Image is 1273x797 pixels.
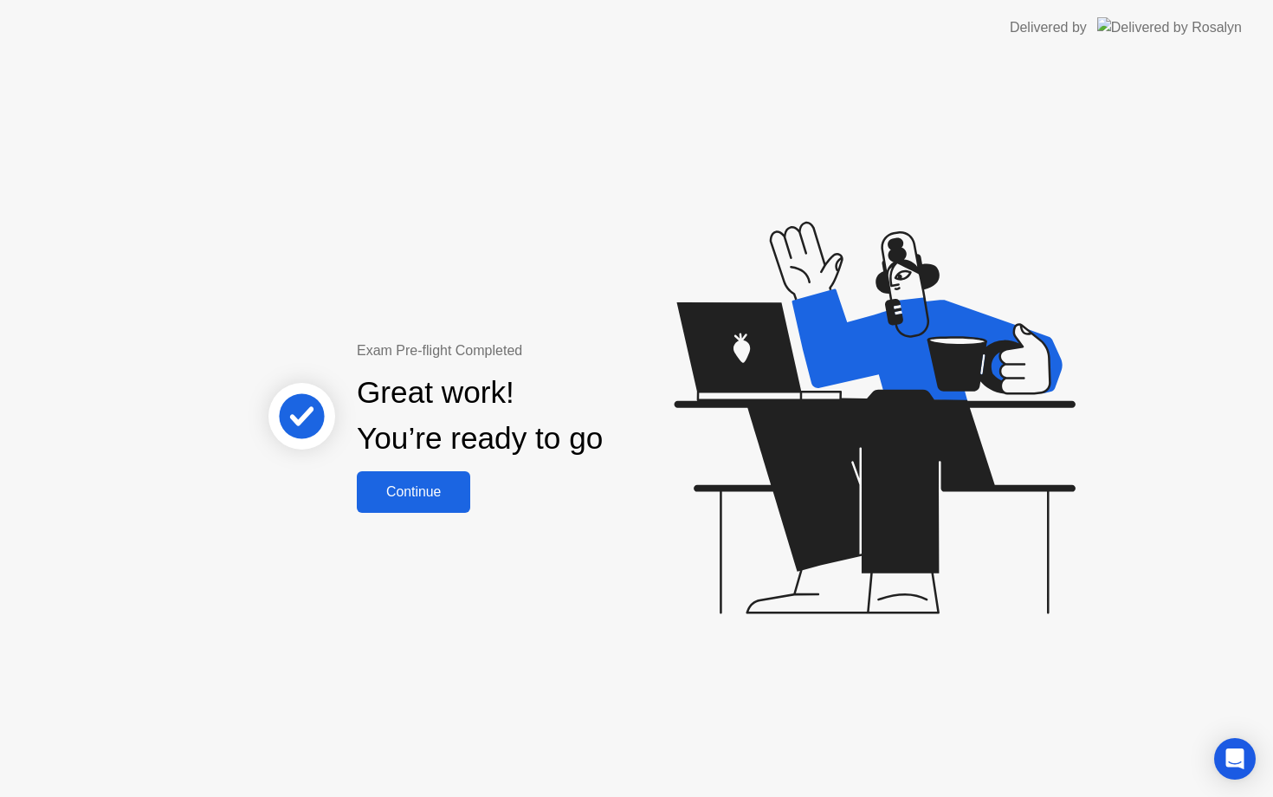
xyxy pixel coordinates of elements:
[357,370,603,462] div: Great work! You’re ready to go
[1214,738,1256,780] div: Open Intercom Messenger
[1097,17,1242,37] img: Delivered by Rosalyn
[357,471,470,513] button: Continue
[362,484,465,500] div: Continue
[357,340,714,361] div: Exam Pre-flight Completed
[1010,17,1087,38] div: Delivered by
